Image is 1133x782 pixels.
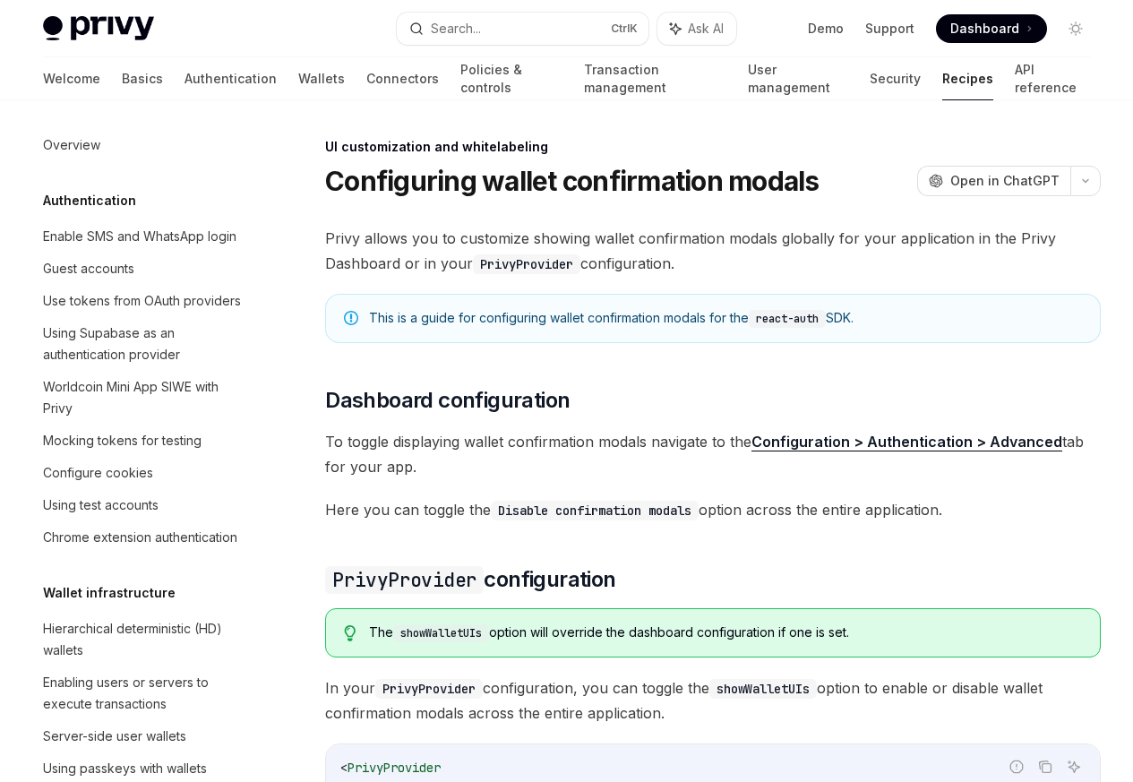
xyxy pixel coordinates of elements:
span: Ctrl K [611,21,638,36]
a: Using test accounts [29,489,258,521]
a: Security [870,57,921,100]
h5: Authentication [43,190,136,211]
button: Search...CtrlK [397,13,648,45]
span: Privy allows you to customize showing wallet confirmation modals globally for your application in... [325,226,1101,276]
div: Enable SMS and WhatsApp login [43,226,236,247]
div: Using test accounts [43,494,159,516]
code: PrivyProvider [473,254,580,274]
h5: Wallet infrastructure [43,582,176,604]
button: Ask AI [657,13,736,45]
a: Guest accounts [29,253,258,285]
a: Connectors [366,57,439,100]
a: Welcome [43,57,100,100]
div: Hierarchical deterministic (HD) wallets [43,618,247,661]
h1: Configuring wallet confirmation modals [325,165,820,197]
a: Worldcoin Mini App SIWE with Privy [29,371,258,425]
a: Use tokens from OAuth providers [29,285,258,317]
a: Support [865,20,914,38]
a: Recipes [942,57,993,100]
span: In your configuration, you can toggle the option to enable or disable wallet confirmation modals ... [325,675,1101,726]
div: The option will override the dashboard configuration if one is set. [369,623,1082,642]
a: Enable SMS and WhatsApp login [29,220,258,253]
a: Demo [808,20,844,38]
div: Chrome extension authentication [43,527,237,548]
button: Toggle dark mode [1061,14,1090,43]
span: To toggle displaying wallet confirmation modals navigate to the tab for your app. [325,429,1101,479]
div: Search... [431,18,481,39]
code: PrivyProvider [325,566,484,594]
div: Using passkeys with wallets [43,758,207,779]
a: Basics [122,57,163,100]
div: Guest accounts [43,258,134,279]
span: PrivyProvider [348,760,441,776]
a: Policies & controls [460,57,562,100]
div: Use tokens from OAuth providers [43,290,241,312]
span: configuration [325,565,615,594]
a: Configuration > Authentication > Advanced [751,433,1062,451]
a: Server-side user wallets [29,720,258,752]
span: Dashboard configuration [325,386,570,415]
span: Ask AI [688,20,724,38]
a: Chrome extension authentication [29,521,258,554]
a: Dashboard [936,14,1047,43]
code: Disable confirmation modals [491,501,699,520]
svg: Tip [344,625,356,641]
button: Open in ChatGPT [917,166,1070,196]
img: light logo [43,16,154,41]
code: showWalletUIs [709,679,817,699]
div: Enabling users or servers to execute transactions [43,672,247,715]
div: Using Supabase as an authentication provider [43,322,247,365]
div: Server-side user wallets [43,726,186,747]
button: Report incorrect code [1005,755,1028,778]
a: API reference [1015,57,1090,100]
button: Ask AI [1062,755,1086,778]
code: react-auth [749,310,826,328]
div: Configure cookies [43,462,153,484]
a: Authentication [185,57,277,100]
code: showWalletUIs [393,624,489,642]
a: Overview [29,129,258,161]
button: Copy the contents from the code block [1034,755,1057,778]
a: Hierarchical deterministic (HD) wallets [29,613,258,666]
span: < [340,760,348,776]
span: Open in ChatGPT [950,172,1060,190]
a: Transaction management [584,57,725,100]
div: Mocking tokens for testing [43,430,202,451]
div: Overview [43,134,100,156]
a: Enabling users or servers to execute transactions [29,666,258,720]
code: PrivyProvider [375,679,483,699]
a: Mocking tokens for testing [29,425,258,457]
div: This is a guide for configuring wallet confirmation modals for the SDK. [369,309,1082,328]
span: Here you can toggle the option across the entire application. [325,497,1101,522]
a: User management [748,57,849,100]
div: UI customization and whitelabeling [325,138,1101,156]
a: Using Supabase as an authentication provider [29,317,258,371]
a: Configure cookies [29,457,258,489]
div: Worldcoin Mini App SIWE with Privy [43,376,247,419]
a: Wallets [298,57,345,100]
span: Dashboard [950,20,1019,38]
svg: Note [344,311,358,325]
